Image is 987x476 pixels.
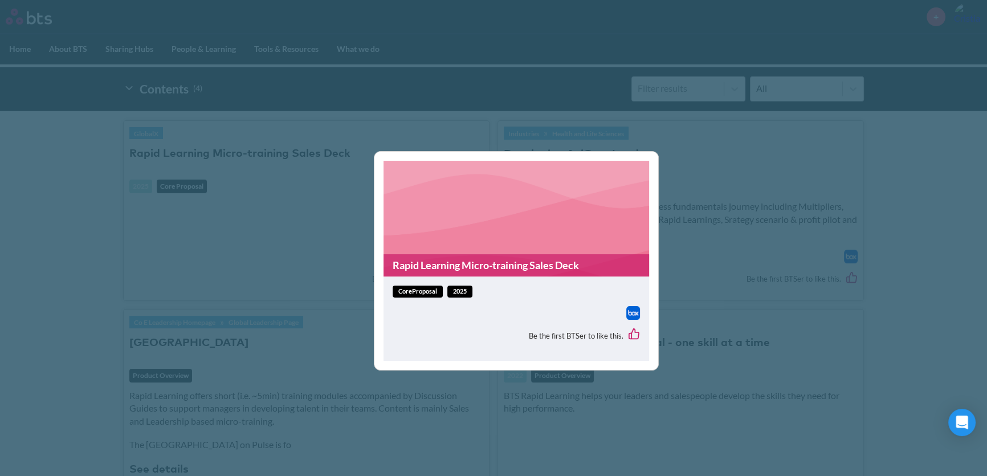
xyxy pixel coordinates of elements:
span: coreProposal [393,286,443,298]
a: Rapid Learning Micro-training Sales Deck [384,254,649,276]
span: 2025 [447,286,472,298]
img: Box logo [626,306,640,320]
div: Be the first BTSer to like this. [393,320,640,352]
a: Download file from Box [626,306,640,320]
div: Open Intercom Messenger [948,409,976,436]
